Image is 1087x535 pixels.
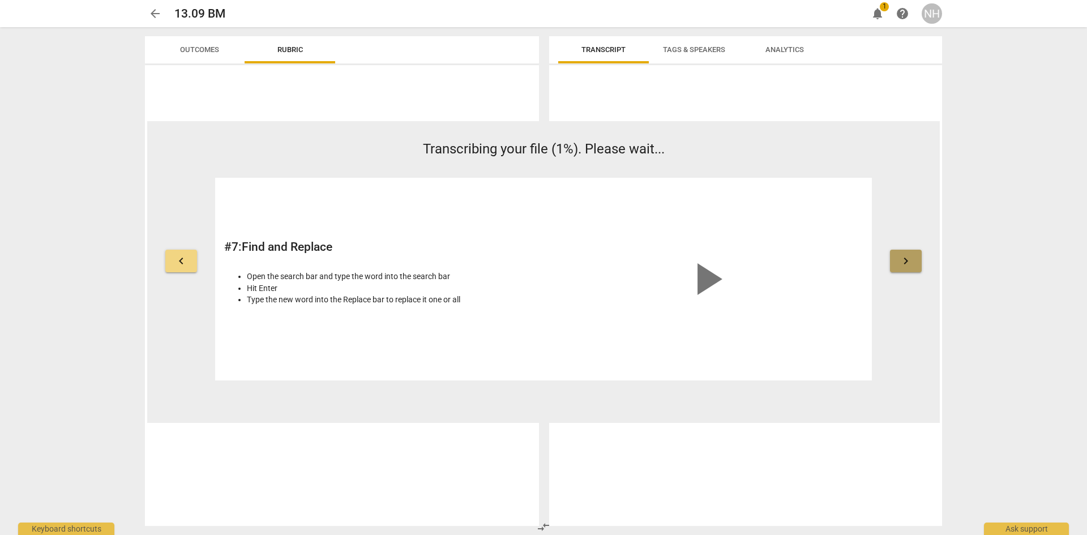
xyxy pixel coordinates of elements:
span: Analytics [765,45,804,54]
button: Notifications [867,3,888,24]
li: Hit Enter [247,283,537,294]
button: NH [922,3,942,24]
li: Open the search bar and type the word into the search bar [247,271,537,283]
div: Keyboard shortcuts [18,523,114,535]
span: 1 [880,2,889,11]
span: Transcribing your file (1%). Please wait... [423,141,665,157]
span: Outcomes [180,45,219,54]
span: arrow_back [148,7,162,20]
div: Ask support [984,523,1069,535]
span: keyboard_arrow_left [174,254,188,268]
span: play_arrow [679,252,734,306]
li: Type the new word into the Replace bar to replace it one or all [247,294,537,306]
span: Tags & Speakers [663,45,725,54]
span: Rubric [277,45,303,54]
a: Help [892,3,913,24]
span: help [896,7,909,20]
span: compare_arrows [537,520,550,534]
h2: 13.09 BM [174,7,225,21]
span: keyboard_arrow_right [899,254,913,268]
span: Transcript [581,45,626,54]
h2: # 7 : Find and Replace [224,240,537,254]
span: notifications [871,7,884,20]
